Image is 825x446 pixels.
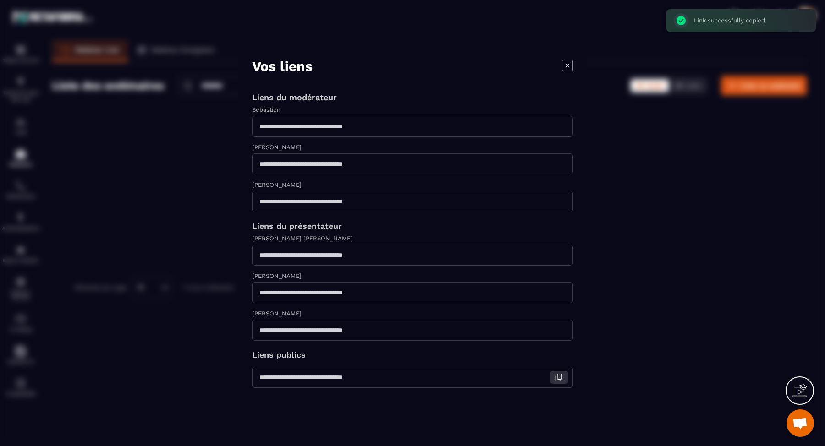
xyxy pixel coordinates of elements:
label: [PERSON_NAME] [PERSON_NAME] [252,235,353,242]
label: [PERSON_NAME] [252,144,302,151]
p: Liens publics [252,350,573,359]
label: [PERSON_NAME] [252,272,302,279]
p: Vos liens [252,58,313,74]
label: Sebastien [252,106,280,113]
p: Liens du modérateur [252,92,573,102]
label: [PERSON_NAME] [252,310,302,317]
div: Open chat [786,409,814,437]
label: [PERSON_NAME] [252,181,302,188]
p: Liens du présentateur [252,221,573,231]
